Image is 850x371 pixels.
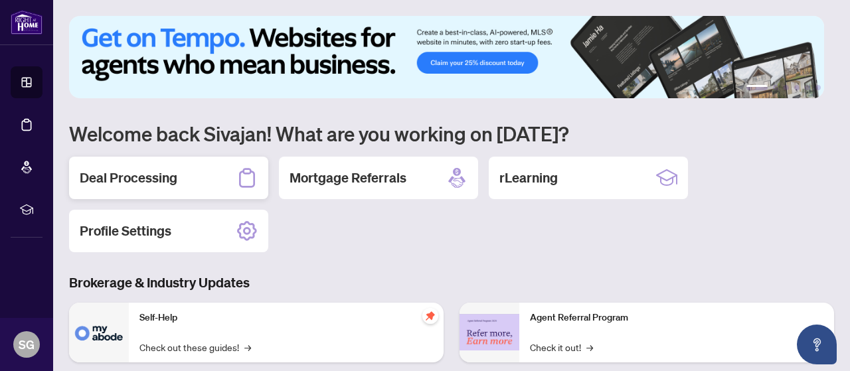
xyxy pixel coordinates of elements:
p: Agent Referral Program [530,311,823,325]
h2: Deal Processing [80,169,177,187]
button: 3 [784,85,789,90]
button: Open asap [797,325,837,364]
a: Check out these guides!→ [139,340,251,354]
p: Self-Help [139,311,433,325]
button: 6 [815,85,821,90]
h2: Profile Settings [80,222,171,240]
button: 2 [773,85,778,90]
a: Check it out!→ [530,340,593,354]
span: pushpin [422,308,438,324]
h3: Brokerage & Industry Updates [69,273,834,292]
img: Agent Referral Program [460,314,519,350]
button: 1 [746,85,768,90]
img: logo [11,10,42,35]
span: SG [19,335,35,354]
span: → [244,340,251,354]
h1: Welcome back Sivajan! What are you working on [DATE]? [69,121,834,146]
button: 4 [794,85,800,90]
button: 5 [805,85,810,90]
img: Slide 0 [69,16,824,98]
span: → [586,340,593,354]
h2: rLearning [499,169,558,187]
h2: Mortgage Referrals [290,169,406,187]
img: Self-Help [69,303,129,362]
